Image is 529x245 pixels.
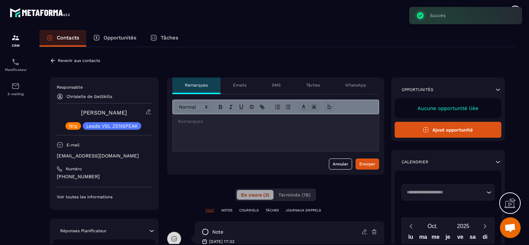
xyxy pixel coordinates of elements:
img: email [11,82,20,90]
div: me [429,232,442,244]
span: Terminés (18) [278,192,311,198]
p: JOURNAUX D'APPELS [286,208,321,213]
img: scheduler [11,58,20,66]
p: Christelle de GetSkills [66,94,112,99]
a: schedulerschedulerPlanificateur [2,53,29,77]
p: Aucune opportunité liée [402,105,495,111]
p: Réponses Planificateur [60,228,107,234]
div: ma [417,232,429,244]
p: Emails [233,82,246,88]
button: Envoyer [356,158,379,170]
p: Nrp [69,124,78,128]
p: Tâches [306,82,320,88]
p: Revenir aux contacts [58,58,100,63]
p: Numéro [66,166,82,172]
div: ve [454,232,467,244]
p: Remarques [185,82,208,88]
p: Leads VSL ZENSPEAK [86,124,138,128]
div: di [479,232,491,244]
img: formation [11,34,20,42]
p: E-mail [66,142,80,148]
span: En cours (3) [241,192,269,198]
p: Responsable [57,84,152,90]
p: E-mailing [2,92,29,96]
p: [PHONE_NUMBER] [57,173,152,180]
button: Previous month [405,221,418,231]
a: formationformationCRM [2,28,29,53]
a: Contacts [39,30,86,47]
img: logo [10,6,72,19]
p: Voir toutes les informations [57,194,152,200]
p: [EMAIL_ADDRESS][DOMAIN_NAME] [57,153,152,159]
button: Open months overlay [418,220,448,232]
div: lu [405,232,417,244]
button: En cours (3) [237,190,274,200]
p: COURRIELS [239,208,259,213]
div: Ouvrir le chat [500,217,521,238]
button: Next month [478,221,491,231]
p: Opportunités [104,35,136,41]
a: emailemailE-mailing [2,77,29,101]
div: sa [466,232,479,244]
p: Tâches [161,35,178,41]
p: [DATE] 17:33 [209,239,234,244]
a: [PERSON_NAME] [81,109,127,116]
p: Contacts [57,35,79,41]
p: note [212,229,223,235]
p: Opportunités [402,87,433,92]
button: Open years overlay [448,220,478,232]
a: Tâches [143,30,185,47]
p: TOUT [205,208,214,213]
input: Search for option [404,189,485,196]
p: NOTES [221,208,232,213]
p: Calendrier [402,159,428,165]
p: SMS [272,82,281,88]
div: Search for option [402,184,495,200]
p: TÂCHES [266,208,279,213]
p: CRM [2,44,29,47]
button: Ajout opportunité [395,122,502,138]
div: je [442,232,454,244]
a: Opportunités [86,30,143,47]
p: Planificateur [2,68,29,72]
button: Terminés (18) [274,190,315,200]
p: WhatsApp [345,82,366,88]
button: Annuler [329,158,352,170]
div: Envoyer [359,161,375,167]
